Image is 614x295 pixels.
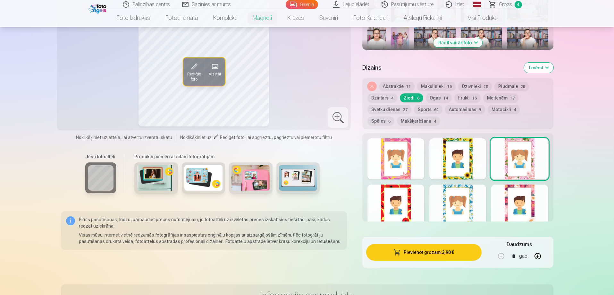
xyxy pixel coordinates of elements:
[109,9,158,27] a: Foto izdrukas
[366,244,481,261] button: Pievienot grozam:3,90 €
[515,1,522,8] span: 4
[346,9,396,27] a: Foto kalendāri
[510,96,515,100] span: 17
[206,9,245,27] a: Komplekti
[88,3,108,13] img: /fa1
[414,105,442,114] button: Sports60
[183,57,205,86] button: Rediģēt foto
[396,9,450,27] a: Atslēgu piekariņi
[484,84,488,89] span: 28
[280,9,312,27] a: Krūzes
[519,248,529,264] div: gab.
[433,38,482,47] button: Rādīt vairāk foto
[212,135,214,140] span: "
[445,105,485,114] button: Automašīnas9
[454,93,481,102] button: Frukti15
[472,96,477,100] span: 15
[180,135,212,140] span: Noklikšķiniet uz
[417,96,419,100] span: 6
[450,9,505,27] a: Visi produkti
[245,9,280,27] a: Magnēti
[400,93,423,102] button: Ziedi6
[367,117,394,126] button: Spēles6
[426,93,452,102] button: Ogas14
[479,108,481,112] span: 9
[220,135,245,140] span: Rediģēt foto
[417,82,456,91] button: Mākslinieki15
[208,72,221,77] span: Aizstāt
[403,108,408,112] span: 37
[458,82,492,91] button: Dzīvnieki28
[434,119,436,124] span: 4
[76,134,172,141] span: Noklikšķiniet uz attēla, lai atvērtu izvērstu skatu
[434,108,439,112] span: 60
[362,63,518,72] h5: Dizains
[388,119,391,124] span: 6
[507,241,532,248] h5: Daudzums
[187,72,201,82] span: Rediģēt foto
[79,232,342,245] p: Visas mūsu internet vietnē redzamās fotogrāfijas ir saspiestas oriģinālu kopijas ar aizsargājošām...
[312,9,346,27] a: Suvenīri
[367,105,411,114] button: Svētku dienās37
[79,216,342,229] p: Pirms pasūtīšanas, lūdzu, pārbaudiet preces noformējumu, jo fotoattēli uz izvēlētās preces izskat...
[391,96,393,100] span: 4
[247,135,332,140] span: lai apgrieztu, pagrieztu vai piemērotu filtru
[494,82,529,91] button: Pludmale20
[406,84,411,89] span: 12
[514,108,516,112] span: 4
[205,57,225,86] button: Aizstāt
[499,1,512,8] span: Grozs
[245,135,247,140] span: "
[443,96,448,100] span: 14
[85,153,116,160] h6: Jūsu fotoattēli
[447,84,452,89] span: 15
[397,117,440,126] button: Makšķerēšana4
[521,84,525,89] span: 20
[158,9,206,27] a: Fotogrāmata
[379,82,415,91] button: Abstraktie12
[483,93,518,102] button: Meitenēm17
[488,105,520,114] button: Motocikli4
[132,153,322,160] h6: Produktu piemēri ar citām fotogrāfijām
[367,93,397,102] button: Dzintars4
[524,63,553,73] button: Izvērst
